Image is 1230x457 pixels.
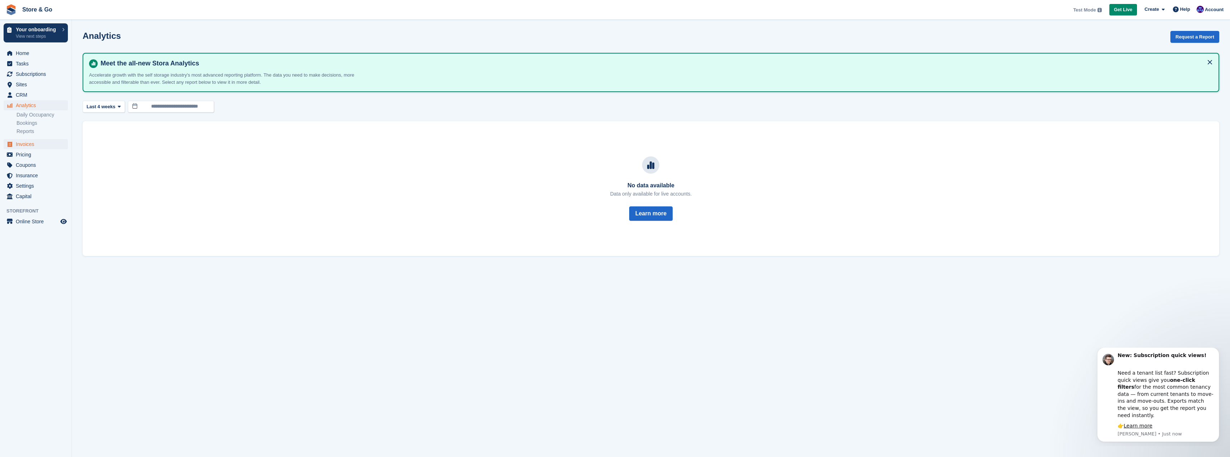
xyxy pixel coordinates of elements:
[4,181,68,191] a: menu
[1086,348,1230,446] iframe: Intercom notifications message
[16,90,59,100] span: CRM
[59,217,68,226] a: Preview store
[16,69,59,79] span: Subscriptions
[4,216,68,227] a: menu
[98,59,1213,68] h4: Meet the all-new Stora Analytics
[4,170,68,180] a: menu
[31,5,120,10] b: New: Subscription quick views!
[16,150,59,160] span: Pricing
[4,69,68,79] a: menu
[16,79,59,90] span: Sites
[16,33,59,40] p: View next steps
[4,191,68,201] a: menu
[19,4,55,15] a: Store & Go
[4,79,68,90] a: menu
[83,31,121,41] h2: Analytics
[4,48,68,58] a: menu
[16,181,59,191] span: Settings
[1145,6,1159,13] span: Create
[4,150,68,160] a: menu
[4,23,68,42] a: Your onboarding View next steps
[1197,6,1204,13] img: John McMonagle
[17,120,68,127] a: Bookings
[31,75,127,82] div: 👉
[37,75,66,81] a: Learn more
[16,170,59,180] span: Insurance
[16,216,59,227] span: Online Store
[16,191,59,201] span: Capital
[1170,31,1219,43] button: Request a Report
[17,111,68,118] a: Daily Occupancy
[1109,4,1137,16] a: Get Live
[1073,6,1096,14] span: Test Mode
[4,139,68,149] a: menu
[16,139,59,149] span: Invoices
[610,182,692,189] h3: No data available
[31,4,127,82] div: Message content
[4,100,68,110] a: menu
[83,101,125,113] button: Last 4 weeks
[89,72,358,86] p: Accelerate growth with the self storage industry's most advanced reporting platform. The data you...
[1097,8,1102,12] img: icon-info-grey-7440780725fd019a000dd9b08b2336e03edf1995a4989e88bcd33f0948082b44.svg
[16,48,59,58] span: Home
[16,6,28,18] img: Profile image for Steven
[610,190,692,198] p: Data only available for live accounts.
[6,207,71,215] span: Storefront
[6,4,17,15] img: stora-icon-8386f47178a22dfd0bd8f6a31ec36ba5ce8667c1dd55bd0f319d3a0aa187defe.svg
[16,100,59,110] span: Analytics
[629,206,673,221] button: Learn more
[16,59,59,69] span: Tasks
[1205,6,1224,13] span: Account
[16,27,59,32] p: Your onboarding
[1114,6,1132,13] span: Get Live
[17,128,68,135] a: Reports
[87,103,115,110] span: Last 4 weeks
[4,160,68,170] a: menu
[31,83,127,90] p: Message from Steven, sent Just now
[31,15,127,71] div: Need a tenant list fast? Subscription quick views give you for the most common tenancy data — fro...
[1180,6,1190,13] span: Help
[4,59,68,69] a: menu
[16,160,59,170] span: Coupons
[4,90,68,100] a: menu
